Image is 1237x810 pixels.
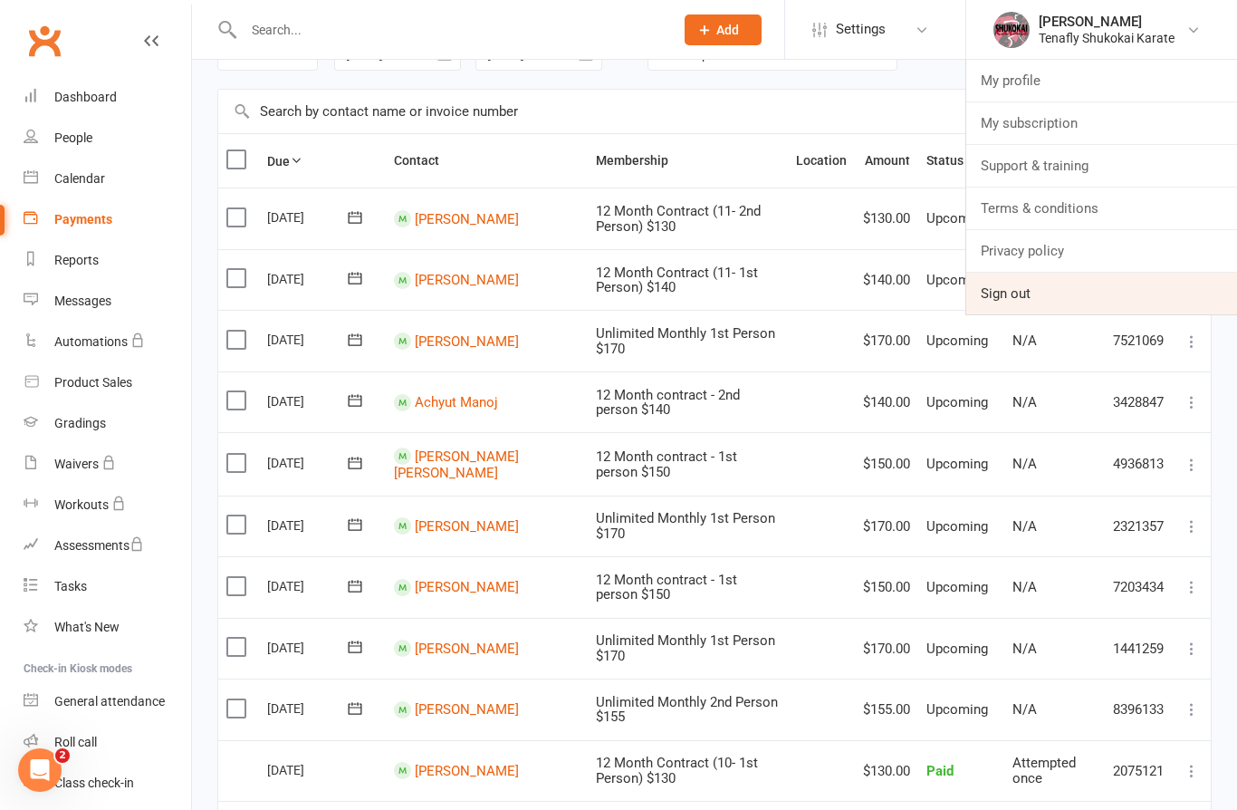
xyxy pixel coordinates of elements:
[415,333,519,349] a: [PERSON_NAME]
[24,681,191,722] a: General attendance kiosk mode
[24,77,191,118] a: Dashboard
[1105,310,1173,371] td: 7521069
[54,579,87,593] div: Tasks
[386,134,588,188] th: Contact
[1105,496,1173,557] td: 2321357
[1105,432,1173,495] td: 4936813
[926,456,988,472] span: Upcoming
[24,485,191,526] a: Workouts
[1039,14,1175,30] div: [PERSON_NAME]
[54,694,165,709] div: General attendance
[24,722,191,763] a: Roll call
[54,294,111,308] div: Messages
[855,496,918,557] td: $170.00
[24,763,191,804] a: Class kiosk mode
[1012,641,1037,657] span: N/A
[855,740,918,802] td: $130.00
[1012,518,1037,535] span: N/A
[966,273,1237,314] a: Sign out
[926,394,988,410] span: Upcoming
[966,145,1237,187] a: Support & training
[267,694,350,722] div: [DATE]
[1012,333,1037,349] span: N/A
[394,448,519,482] a: [PERSON_NAME] [PERSON_NAME]
[685,14,762,45] button: Add
[24,566,191,607] a: Tasks
[54,735,97,749] div: Roll call
[267,511,350,539] div: [DATE]
[966,60,1237,101] a: My profile
[596,632,775,664] span: Unlimited Monthly 1st Person $170
[1012,456,1037,472] span: N/A
[238,17,661,43] input: Search...
[926,701,988,718] span: Upcoming
[54,776,134,790] div: Class check-in
[855,188,918,249] td: $130.00
[926,333,988,349] span: Upcoming
[267,203,350,231] div: [DATE]
[855,679,918,740] td: $155.00
[24,526,191,566] a: Assessments
[218,90,1079,133] input: Search by contact name or invoice number
[596,448,737,480] span: 12 Month contract - 1st person $150
[24,444,191,485] a: Waivers
[54,375,132,390] div: Product Sales
[855,134,918,188] th: Amount
[267,387,350,415] div: [DATE]
[54,90,117,104] div: Dashboard
[1105,371,1173,433] td: 3428847
[267,448,350,477] div: [DATE]
[54,334,128,349] div: Automations
[415,763,519,779] a: [PERSON_NAME]
[855,618,918,680] td: $170.00
[24,240,191,281] a: Reports
[24,281,191,322] a: Messages
[855,310,918,371] td: $170.00
[415,641,519,657] a: [PERSON_NAME]
[596,755,758,786] span: 12 Month Contract (10- 1st Person) $130
[855,249,918,311] td: $140.00
[415,272,519,288] a: [PERSON_NAME]
[1105,556,1173,618] td: 7203434
[1012,701,1037,718] span: N/A
[836,9,886,50] span: Settings
[24,607,191,648] a: What's New
[926,579,988,595] span: Upcoming
[24,322,191,362] a: Automations
[926,641,988,657] span: Upcoming
[54,497,109,512] div: Workouts
[1012,394,1037,410] span: N/A
[415,394,498,410] a: Achyut Manoj
[918,134,1003,188] th: Status
[24,199,191,240] a: Payments
[588,134,788,188] th: Membership
[1039,30,1175,46] div: Tenafly Shukokai Karate
[54,253,99,267] div: Reports
[415,210,519,227] a: [PERSON_NAME]
[55,748,70,763] span: 2
[415,701,519,718] a: [PERSON_NAME]
[267,756,350,784] div: [DATE]
[926,518,988,535] span: Upcoming
[22,18,67,63] a: Clubworx
[267,572,350,600] div: [DATE]
[54,212,112,227] div: Payments
[788,134,855,188] th: Location
[596,265,758,296] span: 12 Month Contract (11- 1st Person) $140
[926,272,988,288] span: Upcoming
[1012,579,1037,595] span: N/A
[54,171,105,186] div: Calendar
[966,102,1237,144] a: My subscription
[993,12,1030,48] img: thumb_image1695931792.png
[24,403,191,444] a: Gradings
[596,694,778,726] span: Unlimited Monthly 2nd Person $155
[855,432,918,495] td: $150.00
[54,620,120,634] div: What's New
[1012,755,1076,786] span: Attempted once
[1105,679,1173,740] td: 8396133
[716,23,739,37] span: Add
[1105,740,1173,802] td: 2075121
[596,510,775,542] span: Unlimited Monthly 1st Person $170
[267,633,350,661] div: [DATE]
[596,572,737,603] span: 12 Month contract - 1st person $150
